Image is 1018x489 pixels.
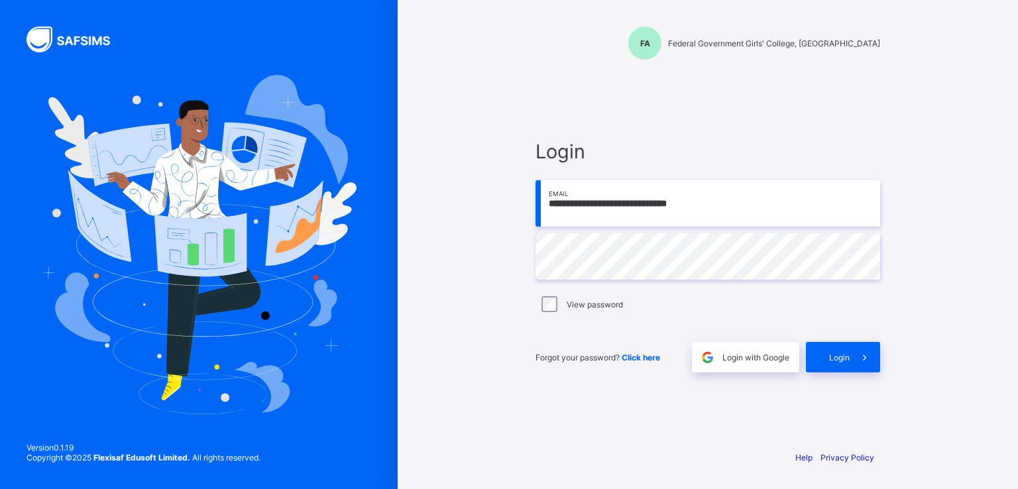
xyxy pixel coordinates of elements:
span: Forgot your password? [536,353,660,362]
span: Federal Government Girls' College, [GEOGRAPHIC_DATA] [668,38,880,48]
img: google.396cfc9801f0270233282035f929180a.svg [700,350,715,365]
span: Version 0.1.19 [27,443,260,453]
a: Help [795,453,813,462]
a: Privacy Policy [820,453,874,462]
a: Click here [622,353,660,362]
label: View password [567,299,623,309]
img: SAFSIMS Logo [27,27,126,52]
span: FA [640,38,650,48]
span: Copyright © 2025 All rights reserved. [27,453,260,462]
span: Login with Google [722,353,789,362]
span: Login [536,140,880,163]
strong: Flexisaf Edusoft Limited. [93,453,190,462]
img: Hero Image [41,75,357,414]
span: Login [829,353,850,362]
